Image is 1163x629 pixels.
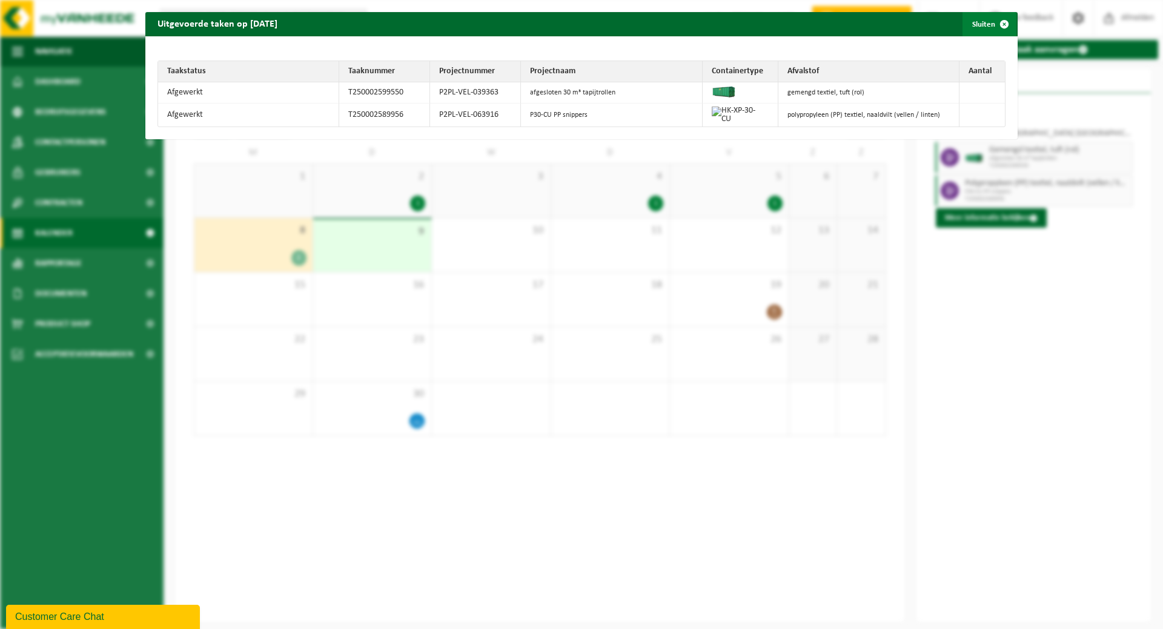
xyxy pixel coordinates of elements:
td: P2PL-VEL-039363 [430,82,521,104]
td: P30-CU PP snippers [521,104,702,127]
td: T250002599550 [339,82,430,104]
h2: Uitgevoerde taken op [DATE] [145,12,290,35]
th: Projectnaam [521,61,702,82]
th: Taakstatus [158,61,339,82]
th: Taaknummer [339,61,430,82]
iframe: chat widget [6,602,202,629]
img: HK-XP-30-CU [712,107,763,123]
td: P2PL-VEL-063916 [430,104,521,127]
td: afgesloten 30 m³ tapijtrollen [521,82,702,104]
td: T250002589956 [339,104,430,127]
td: gemengd textiel, tuft (rol) [778,82,959,104]
td: Afgewerkt [158,82,339,104]
th: Aantal [959,61,1005,82]
th: Afvalstof [778,61,959,82]
td: polypropyleen (PP) textiel, naaldvilt (vellen / linten) [778,104,959,127]
img: HK-XA-30-GN-00 [712,85,736,97]
th: Projectnummer [430,61,521,82]
th: Containertype [703,61,778,82]
td: Afgewerkt [158,104,339,127]
button: Sluiten [963,12,1016,36]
